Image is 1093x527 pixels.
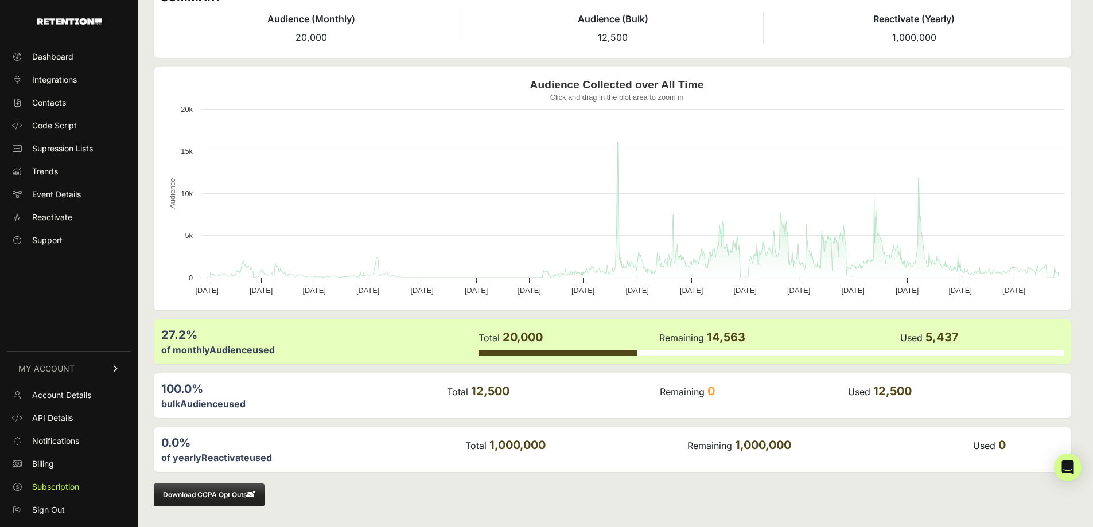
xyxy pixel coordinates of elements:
a: Notifications [7,432,131,450]
label: Reactivate [201,452,250,463]
span: 1,000,000 [489,438,546,452]
a: Billing [7,455,131,473]
span: Contacts [32,97,66,108]
label: Total [465,440,487,451]
a: Integrations [7,71,131,89]
a: Subscription [7,478,131,496]
a: Code Script [7,116,131,135]
span: MY ACCOUNT [18,363,75,374]
div: of yearly used [161,451,464,464]
text: [DATE] [356,286,379,295]
span: Supression Lists [32,143,93,154]
svg: Audience Collected over All Time [161,74,1073,303]
text: [DATE] [196,286,219,295]
span: Support [32,235,63,246]
button: Download CCPA Opt Outs [154,483,265,506]
text: [DATE] [680,286,703,295]
text: [DATE] [465,286,488,295]
label: Audience [180,398,223,409]
text: [DATE] [948,286,971,295]
text: 0 [189,274,193,282]
span: Dashboard [32,51,73,63]
label: Remaining [660,386,705,397]
span: 12,500 [598,32,628,43]
span: 5,437 [925,330,959,344]
h4: Audience (Bulk) [462,12,763,26]
text: 10k [181,189,193,198]
h4: Audience (Monthly) [161,12,462,26]
text: Click and drag in the plot area to zoom in [550,93,684,102]
span: Billing [32,458,54,470]
a: Supression Lists [7,139,131,158]
text: Audience [168,178,177,208]
span: Integrations [32,74,77,85]
label: Audience [209,344,252,356]
a: API Details [7,409,131,427]
label: Used [973,440,995,451]
span: Reactivate [32,212,72,223]
text: Audience Collected over All Time [530,79,704,91]
text: 20k [181,105,193,114]
span: 20,000 [503,330,543,344]
text: [DATE] [250,286,273,295]
a: Support [7,231,131,249]
span: 20,000 [295,32,327,43]
span: 1,000,000 [892,32,936,43]
div: Open Intercom Messenger [1054,454,1082,481]
span: Sign Out [32,504,65,516]
a: Reactivate [7,208,131,227]
label: Remaining [659,332,704,343]
span: Code Script [32,120,77,131]
div: 0.0% [161,435,464,451]
text: [DATE] [518,286,540,295]
a: Account Details [7,386,131,404]
label: Remaining [687,440,732,451]
a: Dashboard [7,48,131,66]
span: 12,500 [471,384,509,398]
span: 0 [998,438,1006,452]
a: MY ACCOUNT [7,351,131,386]
a: Trends [7,162,131,181]
h4: Reactivate (Yearly) [764,12,1064,26]
text: [DATE] [896,286,919,295]
div: of monthly used [161,343,477,357]
span: API Details [32,412,73,424]
a: Contacts [7,93,131,112]
text: 5k [185,231,193,240]
span: Account Details [32,389,91,401]
text: [DATE] [302,286,325,295]
span: Subscription [32,481,79,493]
div: 100.0% [161,381,446,397]
span: Notifications [32,435,79,447]
text: [DATE] [1002,286,1025,295]
text: [DATE] [733,286,756,295]
text: [DATE] [787,286,810,295]
text: [DATE] [410,286,433,295]
span: 12,500 [873,384,912,398]
text: 15k [181,147,193,155]
span: 14,563 [707,330,745,344]
label: Total [447,386,468,397]
label: Used [900,332,923,343]
div: 27.2% [161,327,477,343]
span: Event Details [32,189,81,200]
img: Retention.com [37,18,102,25]
text: [DATE] [842,286,865,295]
span: 1,000,000 [735,438,791,452]
text: [DATE] [625,286,648,295]
text: [DATE] [571,286,594,295]
span: 0 [707,384,715,398]
a: Event Details [7,185,131,204]
span: Trends [32,166,58,177]
label: Used [848,386,870,397]
div: bulk used [161,397,446,411]
a: Sign Out [7,501,131,519]
label: Total [479,332,500,343]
